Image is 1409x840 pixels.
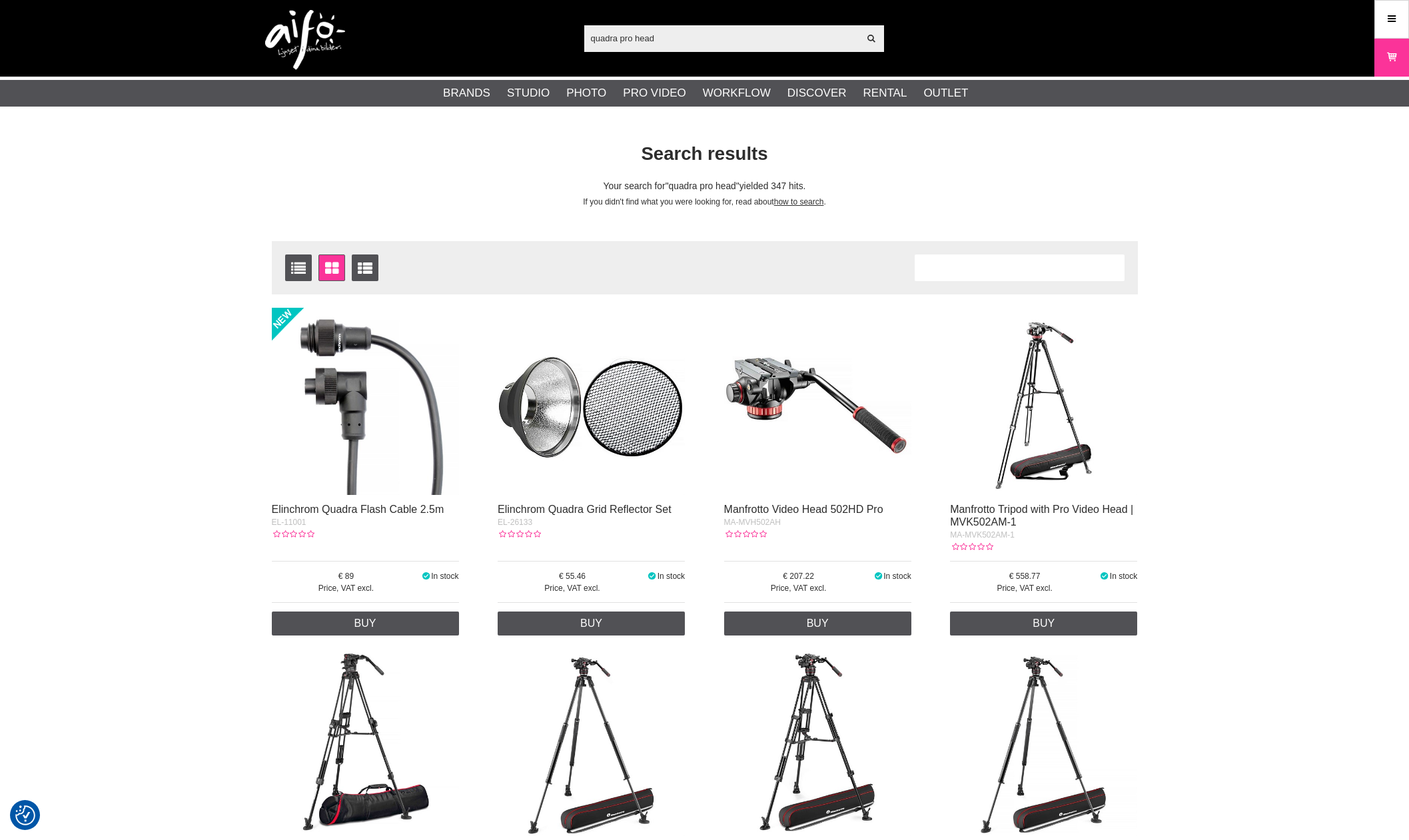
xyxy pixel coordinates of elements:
[950,504,1133,528] a: Manfrotto Tripod with Pro Video Head | MVK502AM-1
[262,141,1148,167] h1: Search results
[923,85,968,102] a: Outlet
[787,85,847,102] a: Discover
[498,518,532,527] span: EL-26133
[498,649,685,836] img: Manfrotto Tripod with Pro Video Head | MVK608SNGFC
[272,582,421,594] span: Price, VAT excl.
[703,85,771,102] a: Workflow
[498,528,540,540] div: Customer rating: 0
[774,197,824,207] a: how to search
[352,254,378,281] a: Extended list
[1110,572,1137,581] span: In stock
[883,572,911,581] span: In stock
[583,197,773,207] span: If you didn't find what you were looking for, read about
[873,572,884,581] i: In stock
[950,530,1015,540] span: MA-MVK502AM-1
[724,308,911,495] img: Manfrotto Video Head 502HD Pro
[950,649,1137,836] img: Manfrotto Tripod with Pro Video Head | MVK612SNGFC
[658,572,685,581] span: In stock
[498,504,672,515] a: Elinchrom Quadra Grid Reflector Set
[724,504,883,515] a: Manfrotto Video Head 502HD Pro
[431,572,458,581] span: In stock
[498,570,647,582] span: 55.46
[950,582,1099,594] span: Price, VAT excl.
[724,528,767,540] div: Customer rating: 0
[498,612,685,635] a: Buy
[15,805,35,825] img: Revisit consent button
[272,570,421,582] span: 89
[604,181,806,191] span: Your search for yielded 347 hits.
[498,308,685,495] img: Elinchrom Quadra Grid Reflector Set
[272,612,459,635] a: Buy
[724,518,781,527] span: MA-MVH502AH
[666,181,739,191] span: quadra pro head
[950,308,1137,495] img: Manfrotto Tripod with Pro Video Head | MVK502AM-1
[724,582,873,594] span: Price, VAT excl.
[566,85,606,102] a: Photo
[272,528,314,540] div: Customer rating: 0
[724,649,911,836] img: Manfrotto Tripod with Pro Video Head | MVK608TWINMA
[863,85,907,102] a: Rental
[318,254,345,281] a: Window
[1099,572,1110,581] i: In stock
[623,85,686,102] a: Pro Video
[950,612,1137,635] a: Buy
[498,582,647,594] span: Price, VAT excl.
[950,541,993,553] div: Customer rating: 0
[272,518,306,527] span: EL-11001
[420,572,431,581] i: In stock
[272,308,459,495] img: Elinchrom Quadra Flash Cable 2.5m
[285,254,312,281] a: List
[15,803,35,827] button: Consent Preferences
[272,649,459,836] img: Manfrotto Tripod with Pro Video Head | MVK526TWINFA
[272,504,444,515] a: Elinchrom Quadra Flash Cable 2.5m
[647,572,658,581] i: In stock
[823,197,825,207] span: .
[950,570,1099,582] span: 558.77
[443,85,490,102] a: Brands
[724,570,873,582] span: 207.22
[584,28,859,48] input: Search products ...
[265,10,345,70] img: logo.png
[507,85,550,102] a: Studio
[724,612,911,635] a: Buy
